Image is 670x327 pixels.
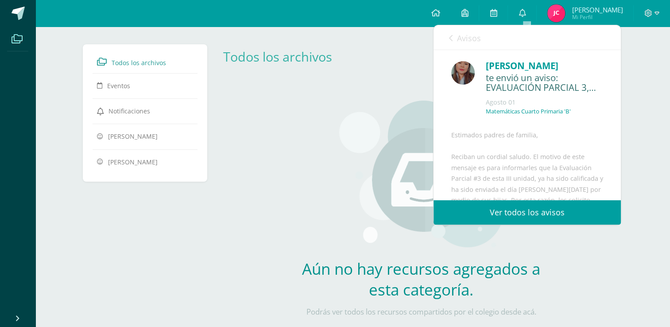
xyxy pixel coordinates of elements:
p: Podrás ver todos los recursos compartidos por el colegio desde acá. [290,307,552,317]
a: Todos los archivos [223,48,332,65]
span: Eventos [107,82,130,90]
a: Eventos [97,78,194,93]
a: [PERSON_NAME] [97,128,194,144]
p: Matemáticas Cuarto Primaria 'B' [486,108,571,115]
div: te envió un aviso: EVALUACIÓN PARCIAL 3, Matemáticas III Unidad [486,73,603,93]
img: 56a73a1a4f15c79f6dbfa4a08ea075c8.png [451,61,475,85]
h2: Aún no hay recursos agregados a esta categoría. [290,258,552,300]
div: [PERSON_NAME] [486,59,603,73]
span: 128 [549,32,561,42]
span: Todos los archivos [112,58,166,67]
img: stages.png [339,101,503,251]
span: Mi Perfil [572,13,623,21]
span: avisos sin leer [549,32,605,42]
a: Ver todos los avisos [434,200,621,225]
span: [PERSON_NAME] [572,5,623,14]
a: Notificaciones [97,103,194,119]
span: Avisos [457,33,481,43]
img: 3e5eaf2ed107bfa38cd59ae70314b87a.png [547,4,565,22]
div: Todos los archivos [223,48,345,65]
span: [PERSON_NAME] [108,157,158,166]
a: [PERSON_NAME] [97,154,194,170]
a: Todos los archivos [97,54,194,70]
span: Notificaciones [108,107,150,115]
span: [PERSON_NAME] [108,132,158,140]
div: Agosto 01 [486,98,603,107]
